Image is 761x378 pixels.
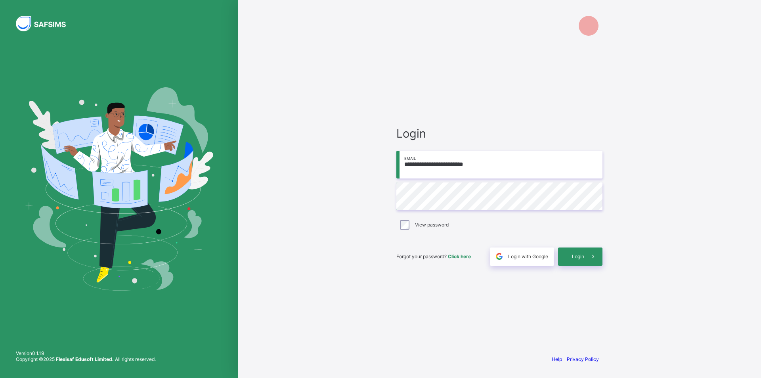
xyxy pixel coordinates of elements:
[415,222,449,228] label: View password
[16,350,156,356] span: Version 0.1.19
[552,356,562,362] a: Help
[567,356,599,362] a: Privacy Policy
[396,253,471,259] span: Forgot your password?
[495,252,504,261] img: google.396cfc9801f0270233282035f929180a.svg
[25,87,213,290] img: Hero Image
[16,16,75,31] img: SAFSIMS Logo
[572,253,584,259] span: Login
[508,253,548,259] span: Login with Google
[396,127,602,140] span: Login
[16,356,156,362] span: Copyright © 2025 All rights reserved.
[56,356,114,362] strong: Flexisaf Edusoft Limited.
[448,253,471,259] a: Click here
